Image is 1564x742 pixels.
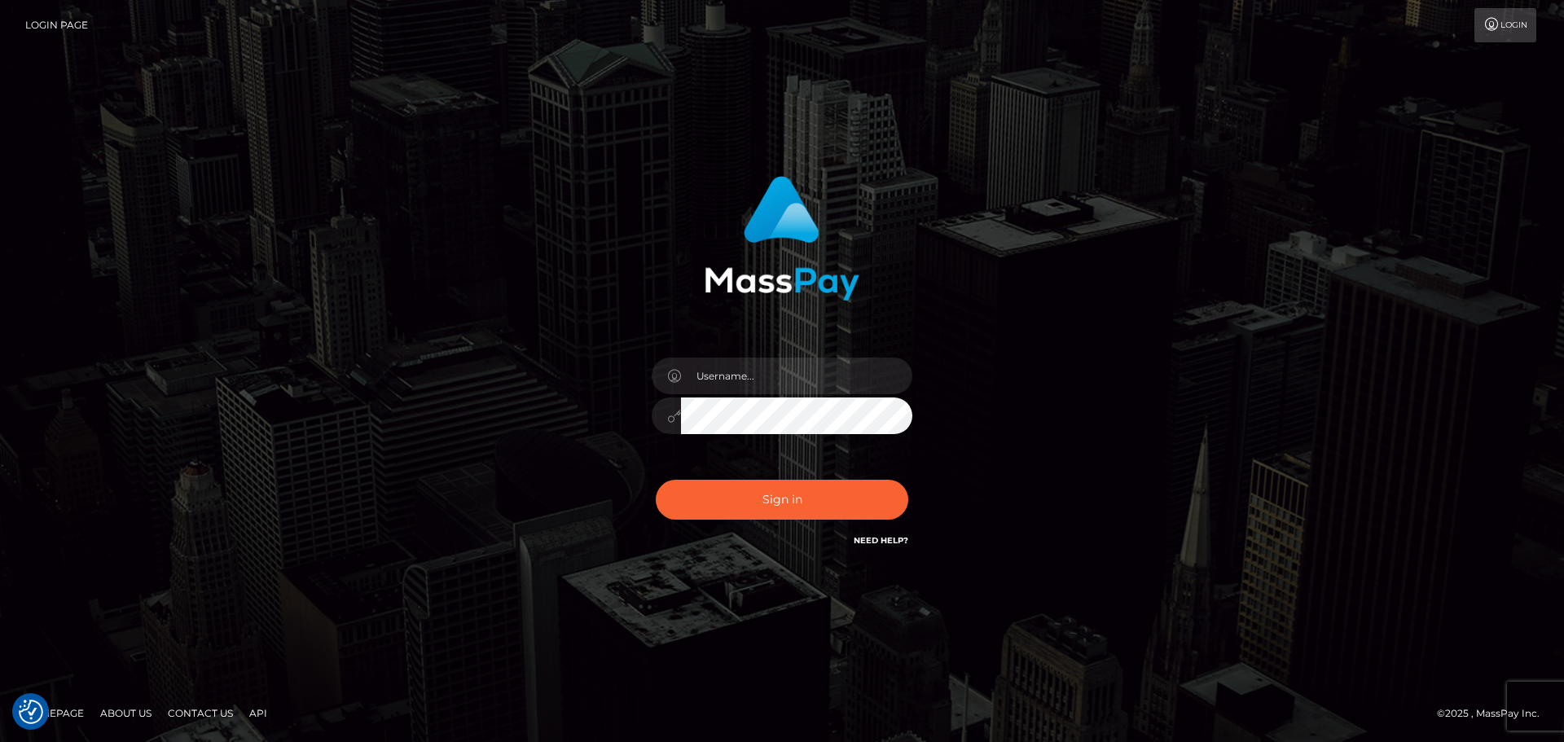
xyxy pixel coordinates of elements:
[19,700,43,724] img: Revisit consent button
[1474,8,1536,42] a: Login
[681,358,912,394] input: Username...
[94,700,158,726] a: About Us
[243,700,274,726] a: API
[161,700,239,726] a: Contact Us
[705,176,859,301] img: MassPay Login
[854,535,908,546] a: Need Help?
[18,700,90,726] a: Homepage
[19,700,43,724] button: Consent Preferences
[1437,705,1552,722] div: © 2025 , MassPay Inc.
[656,480,908,520] button: Sign in
[25,8,88,42] a: Login Page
